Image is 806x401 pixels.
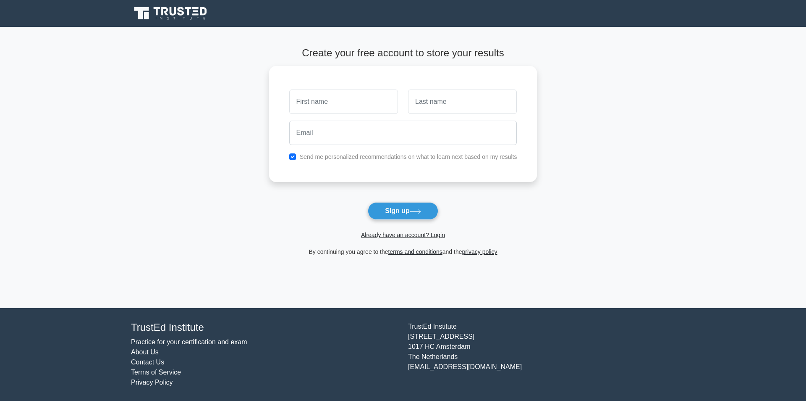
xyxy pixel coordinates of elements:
div: TrustEd Institute [STREET_ADDRESS] 1017 HC Amsterdam The Netherlands [EMAIL_ADDRESS][DOMAIN_NAME] [403,322,680,388]
a: Terms of Service [131,369,181,376]
a: About Us [131,348,159,356]
h4: Create your free account to store your results [269,47,537,59]
input: First name [289,90,398,114]
input: Last name [408,90,517,114]
a: Already have an account? Login [361,232,445,238]
a: Contact Us [131,359,164,366]
a: privacy policy [462,248,497,255]
div: By continuing you agree to the and the [264,247,542,257]
a: terms and conditions [388,248,442,255]
a: Practice for your certification and exam [131,338,247,346]
a: Privacy Policy [131,379,173,386]
h4: TrustEd Institute [131,322,398,334]
input: Email [289,121,517,145]
button: Sign up [368,202,438,220]
label: Send me personalized recommendations on what to learn next based on my results [300,153,517,160]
